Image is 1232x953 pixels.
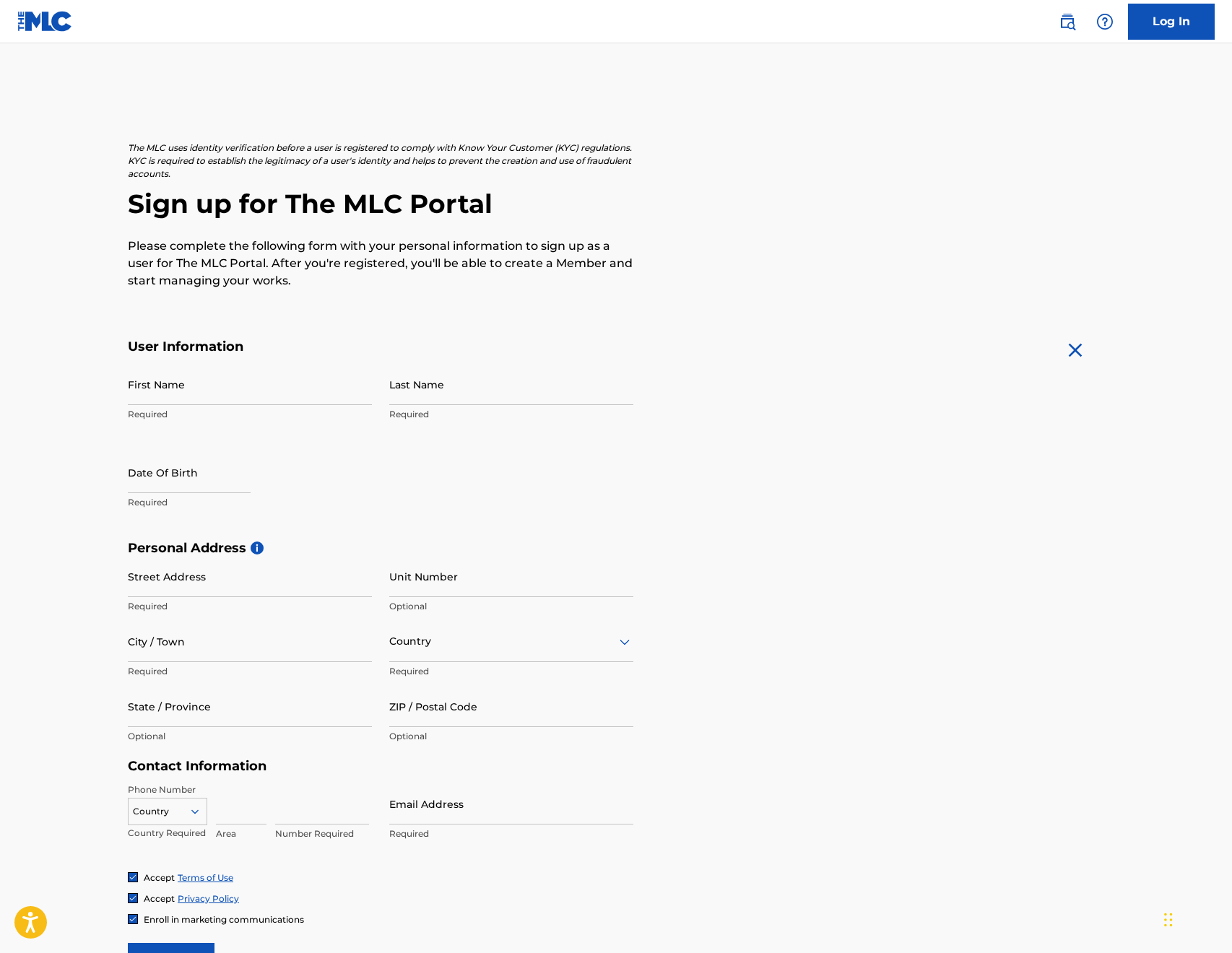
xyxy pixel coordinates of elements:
[1160,884,1232,953] iframe: Chat Widget
[144,872,175,883] span: Accept
[128,665,372,678] p: Required
[178,872,233,883] a: Terms of Use
[129,915,137,923] img: checkbox
[1053,7,1082,36] a: Public Search
[1059,13,1076,30] img: search
[128,496,372,509] p: Required
[178,893,239,904] a: Privacy Policy
[389,827,633,840] p: Required
[128,730,372,743] p: Optional
[128,540,1104,557] h5: Personal Address
[144,893,175,904] span: Accept
[1090,7,1119,36] div: Help
[389,408,633,421] p: Required
[389,665,633,678] p: Required
[389,730,633,743] p: Optional
[251,541,264,554] span: i
[128,758,633,775] h5: Contact Information
[1128,4,1215,40] a: Log In
[128,142,633,180] p: The MLC uses identity verification before a user is registered to comply with Know Your Customer ...
[128,188,1104,220] h2: Sign up for The MLC Portal
[275,827,369,840] p: Number Required
[129,894,137,902] img: checkbox
[128,600,372,613] p: Required
[216,827,266,840] p: Area
[144,914,304,925] span: Enroll in marketing communications
[1096,13,1114,30] img: help
[128,339,633,355] h5: User Information
[17,11,73,32] img: MLC Logo
[128,827,207,840] p: Country Required
[128,238,633,290] p: Please complete the following form with your personal information to sign up as a user for The ML...
[1164,898,1173,941] div: Drag
[128,408,372,421] p: Required
[1064,339,1087,362] img: close
[129,873,137,882] img: checkbox
[389,600,633,613] p: Optional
